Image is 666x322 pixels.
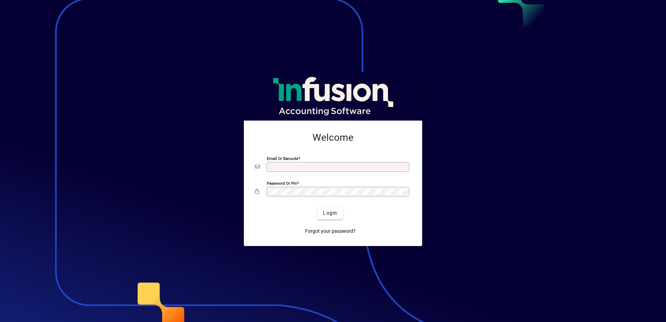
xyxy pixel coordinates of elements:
[302,225,358,238] a: Forgot your password?
[255,132,411,144] h2: Welcome
[317,207,343,220] button: Login
[323,209,337,217] span: Login
[267,181,297,185] mat-label: Password or Pin
[267,156,298,161] mat-label: Email or Barcode
[305,228,356,235] span: Forgot your password?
